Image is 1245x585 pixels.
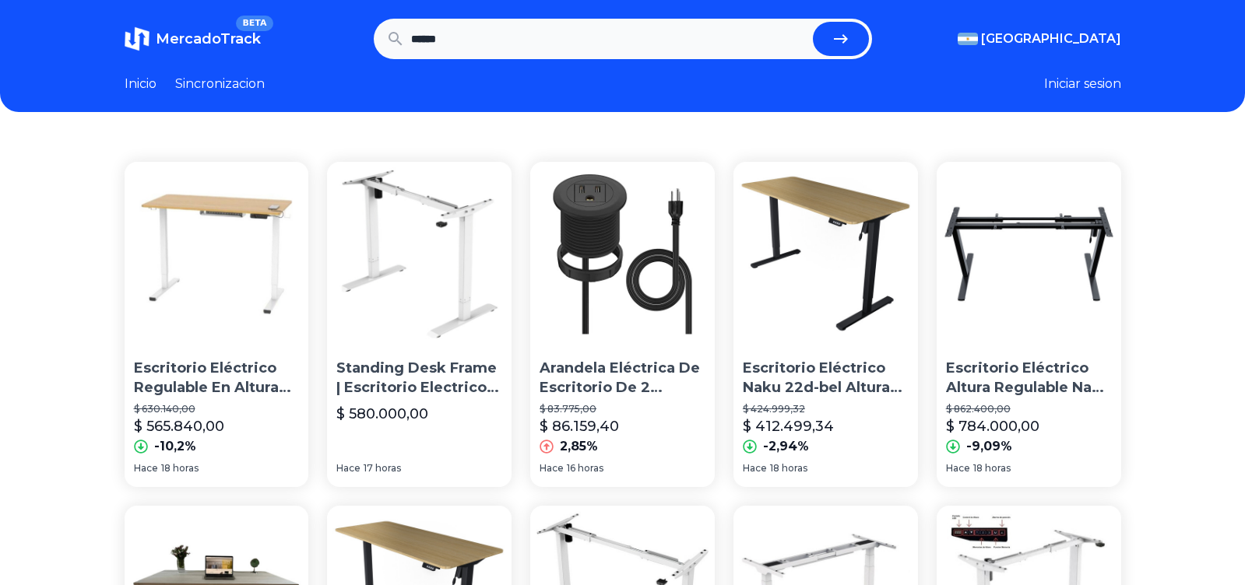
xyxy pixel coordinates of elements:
[743,359,909,398] p: Escritorio Eléctrico Naku 22d-bel Altura Regulable Madera
[743,403,909,415] p: $ 424.999,32
[937,162,1121,346] img: Escritorio Eléctrico Altura Regulable Naku 22d-bel/st
[134,403,300,415] p: $ 630.140,00
[125,162,309,346] img: Escritorio Eléctrico Regulable En Altura Tapa De Madera
[958,33,978,45] img: Argentina
[236,16,273,31] span: BETA
[530,162,715,346] img: Arandela Eléctrica De Escritorio De 2 Pulgadas, Toma De Escr
[530,162,715,487] a: Arandela Eléctrica De Escritorio De 2 Pulgadas, Toma De EscrArandela Eléctrica De Escritorio De 2...
[134,415,224,437] p: $ 565.840,00
[937,162,1121,487] a: Escritorio Eléctrico Altura Regulable Naku 22d-bel/stEscritorio Eléctrico Altura Regulable Naku 2...
[336,359,502,398] p: Standing Desk Frame | Escritorio Electrico | Classic
[966,437,1012,456] p: -9,09%
[743,415,834,437] p: $ 412.499,34
[973,462,1011,475] span: 18 horas
[156,30,261,47] span: MercadoTrack
[125,162,309,487] a: Escritorio Eléctrico Regulable En Altura Tapa De MaderaEscritorio Eléctrico Regulable En Altura T...
[733,162,918,346] img: Escritorio Eléctrico Naku 22d-bel Altura Regulable Madera
[946,403,1112,415] p: $ 862.400,00
[134,462,158,475] span: Hace
[743,462,767,475] span: Hace
[946,462,970,475] span: Hace
[958,30,1121,48] button: [GEOGRAPHIC_DATA]
[327,162,512,487] a: Standing Desk Frame | Escritorio Electrico | ClassicStanding Desk Frame | Escritorio Electrico | ...
[540,415,619,437] p: $ 86.159,40
[125,75,157,93] a: Inicio
[763,437,809,456] p: -2,94%
[134,359,300,398] p: Escritorio Eléctrico Regulable En Altura Tapa [PERSON_NAME]
[336,403,428,425] p: $ 580.000,00
[981,30,1121,48] span: [GEOGRAPHIC_DATA]
[154,437,196,456] p: -10,2%
[1044,75,1121,93] button: Iniciar sesion
[336,462,360,475] span: Hace
[540,403,705,415] p: $ 83.775,00
[540,462,564,475] span: Hace
[327,162,512,346] img: Standing Desk Frame | Escritorio Electrico | Classic
[175,75,265,93] a: Sincronizacion
[364,462,401,475] span: 17 horas
[560,437,598,456] p: 2,85%
[733,162,918,487] a: Escritorio Eléctrico Naku 22d-bel Altura Regulable MaderaEscritorio Eléctrico Naku 22d-bel Altura...
[946,359,1112,398] p: Escritorio Eléctrico Altura Regulable Naku 22d-bel/st
[161,462,199,475] span: 18 horas
[770,462,807,475] span: 18 horas
[946,415,1039,437] p: $ 784.000,00
[540,359,705,398] p: Arandela Eléctrica De Escritorio De 2 Pulgadas, [PERSON_NAME]
[567,462,603,475] span: 16 horas
[125,26,149,51] img: MercadoTrack
[125,26,261,51] a: MercadoTrackBETA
